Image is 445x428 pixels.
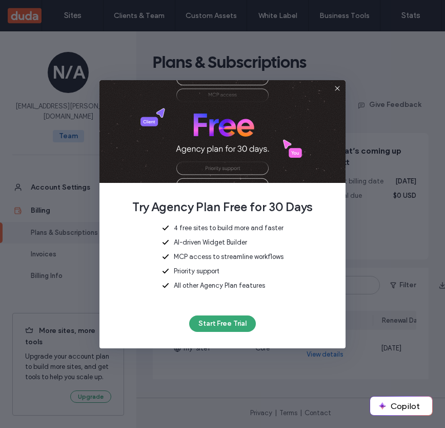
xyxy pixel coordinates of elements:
[174,237,247,248] span: AI-driven Widget Builder
[174,281,265,291] span: All other Agency Plan features
[174,266,219,276] span: Priority support
[174,252,284,262] span: MCP access to streamline workflows
[370,397,432,415] button: Copilot
[99,80,346,183] img: Free_agency_month.png
[174,223,284,233] span: 4 free sites to build more and faster
[189,315,256,332] button: Start Free Trial
[116,199,329,215] span: Try Agency Plan Free for 30 Days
